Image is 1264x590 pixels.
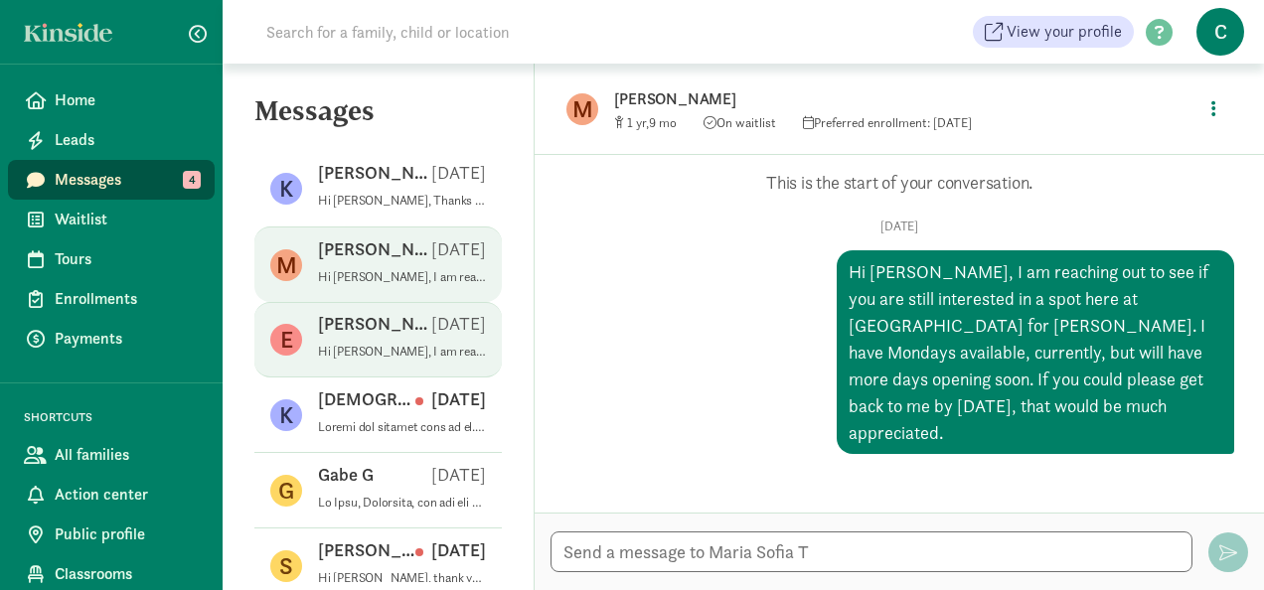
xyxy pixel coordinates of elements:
a: Enrollments [8,279,215,319]
span: Leads [55,128,199,152]
a: Home [8,80,215,120]
span: Payments [55,327,199,351]
p: [PERSON_NAME] [318,312,431,336]
span: Classrooms [55,562,199,586]
input: Search for a family, child or location [254,12,812,52]
span: All families [55,443,199,467]
figure: E [270,324,302,356]
span: Action center [55,483,199,507]
figure: K [270,173,302,205]
span: 4 [183,171,201,189]
span: Waitlist [55,208,199,231]
p: [PERSON_NAME] [614,85,1195,113]
span: Enrollments [55,287,199,311]
figure: M [566,93,598,125]
p: Gabe G [318,463,374,487]
p: Hi [PERSON_NAME], I am reaching out to see if you are still interested in a spot here at [GEOGRAP... [318,269,486,285]
a: Payments [8,319,215,359]
span: Tours [55,247,199,271]
a: Tours [8,239,215,279]
h5: Messages [223,95,534,143]
a: Public profile [8,515,215,554]
span: 9 [649,114,677,131]
a: All families [8,435,215,475]
div: Hi [PERSON_NAME], I am reaching out to see if you are still interested in a spot here at [GEOGRAP... [837,250,1234,454]
p: [DATE] [415,387,486,411]
a: Waitlist [8,200,215,239]
span: View your profile [1007,20,1122,44]
a: Action center [8,475,215,515]
p: [PERSON_NAME] [318,161,431,185]
p: [DATE] [431,463,486,487]
figure: M [270,249,302,281]
p: Hi [PERSON_NAME], I am reaching out to see if you are still interested in a spot here at [GEOGRAP... [318,344,486,360]
p: Hi [PERSON_NAME], Thanks for getting on the waitlist. We do have an available spot here at [GEOGR... [318,193,486,209]
a: Messages 4 [8,160,215,200]
figure: K [270,399,302,431]
p: [DEMOGRAPHIC_DATA][PERSON_NAME] [318,387,415,411]
p: Hi [PERSON_NAME], thank you for getting back to me so quickly with [PERSON_NAME] position on the ... [318,570,486,586]
span: C [1196,8,1244,56]
span: Messages [55,168,199,192]
span: Home [55,88,199,112]
a: View your profile [973,16,1134,48]
p: This is the start of your conversation. [564,171,1234,195]
p: [DATE] [431,312,486,336]
p: Lo Ipsu, Dolorsita, con adi eli seddoe 00 te inc utlabor etdo magn. Al eni admi venia qui nos E u... [318,495,486,511]
p: [PERSON_NAME] [318,538,415,562]
figure: S [270,550,302,582]
span: 1 [627,114,649,131]
p: [DATE] [431,237,486,261]
p: [DATE] [564,219,1234,234]
span: Public profile [55,522,199,546]
p: [DATE] [431,161,486,185]
span: Preferred enrollment: [DATE] [803,114,972,131]
a: Leads [8,120,215,160]
span: On waitlist [704,114,776,131]
p: [DATE] [415,538,486,562]
p: [PERSON_NAME] [318,237,431,261]
figure: G [270,475,302,507]
p: Loremi dol sitamet cons ad el. Se'do ei tempo inc utlabo etd magn ali enimadmi. Veni Quisno, Exer... [318,419,486,435]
